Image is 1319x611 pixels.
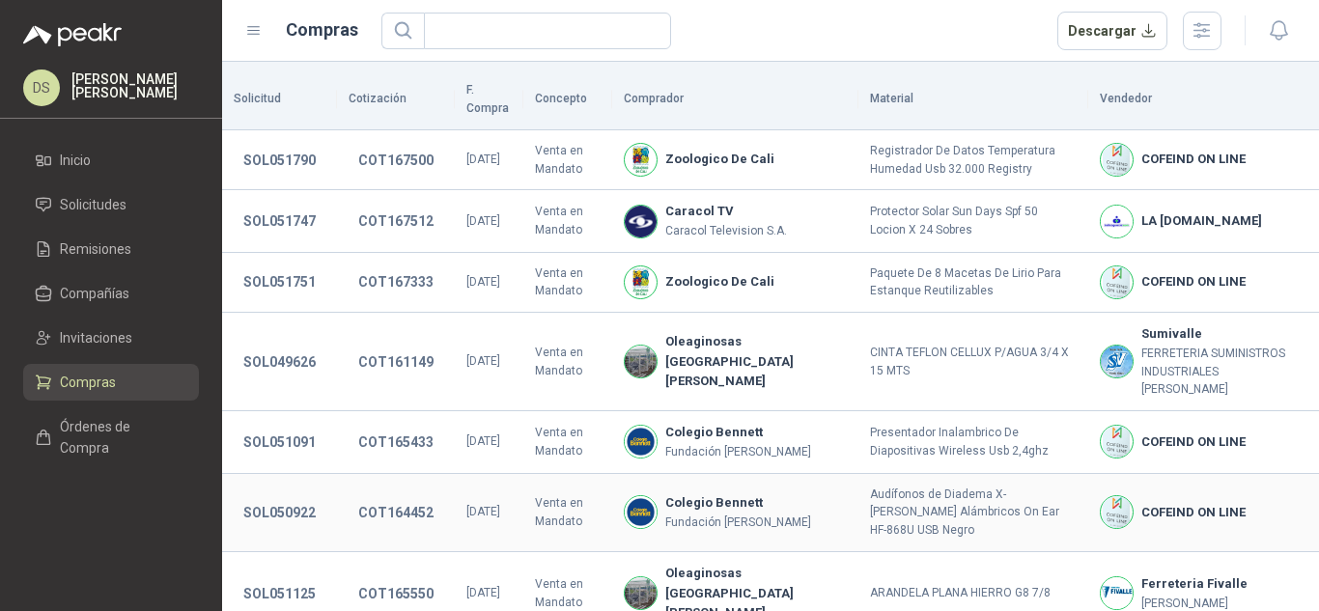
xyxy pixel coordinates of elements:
[665,150,774,169] b: Zoologico De Cali
[23,142,199,179] a: Inicio
[23,275,199,312] a: Compañías
[523,474,612,553] td: Venta en Mandato
[23,69,60,106] div: DS
[665,514,811,532] p: Fundación [PERSON_NAME]
[23,23,122,46] img: Logo peakr
[1101,426,1133,458] img: Company Logo
[23,186,199,223] a: Solicitudes
[1101,577,1133,609] img: Company Logo
[286,16,358,43] h1: Compras
[858,411,1088,473] td: Presentador Inalambrico De Diapositivas Wireless Usb 2,4ghz
[337,69,455,130] th: Cotización
[625,577,657,609] img: Company Logo
[1101,206,1133,237] img: Company Logo
[858,474,1088,553] td: Audífonos de Diadema X-[PERSON_NAME] Alámbricos On Ear HF-868U USB Negro
[60,283,129,304] span: Compañías
[665,443,811,461] p: Fundación [PERSON_NAME]
[349,425,443,459] button: COT165433
[523,130,612,191] td: Venta en Mandato
[234,345,325,379] button: SOL049626
[665,423,811,442] b: Colegio Bennett
[23,364,199,401] a: Compras
[60,238,131,260] span: Remisiones
[349,143,443,178] button: COT167500
[1141,503,1246,522] b: COFEIND ON LINE
[234,576,325,611] button: SOL051125
[858,253,1088,314] td: Paquete De 8 Macetas De Lirio Para Estanque Reutilizables
[60,416,181,458] span: Órdenes de Compra
[1101,496,1133,528] img: Company Logo
[858,69,1088,130] th: Material
[1101,144,1133,176] img: Company Logo
[665,222,787,240] p: Caracol Television S.A.
[466,354,500,368] span: [DATE]
[612,69,857,130] th: Comprador
[60,372,116,393] span: Compras
[523,69,612,130] th: Concepto
[349,495,443,530] button: COT164452
[523,253,612,314] td: Venta en Mandato
[234,143,325,178] button: SOL051790
[466,586,500,599] span: [DATE]
[234,264,325,299] button: SOL051751
[625,266,657,298] img: Company Logo
[858,190,1088,252] td: Protector Solar Sun Days Spf 50 Locion X 24 Sobres
[23,408,199,466] a: Órdenes de Compra
[858,130,1088,191] td: Registrador De Datos Temperatura Humedad Usb 32.000 Registry
[222,69,337,130] th: Solicitud
[1141,211,1262,231] b: LA [DOMAIN_NAME]
[1141,574,1248,594] b: Ferreteria Fivalle
[60,150,91,171] span: Inicio
[23,319,199,356] a: Invitaciones
[665,332,846,391] b: Oleaginosas [GEOGRAPHIC_DATA][PERSON_NAME]
[234,204,325,238] button: SOL051747
[1141,324,1307,344] b: Sumivalle
[1057,12,1168,50] button: Descargar
[349,264,443,299] button: COT167333
[625,144,657,176] img: Company Logo
[349,576,443,611] button: COT165550
[1141,432,1246,452] b: COFEIND ON LINE
[625,426,657,458] img: Company Logo
[349,204,443,238] button: COT167512
[665,202,787,221] b: Caracol TV
[625,206,657,237] img: Company Logo
[523,313,612,411] td: Venta en Mandato
[71,72,199,99] p: [PERSON_NAME] [PERSON_NAME]
[234,495,325,530] button: SOL050922
[60,194,126,215] span: Solicitudes
[1088,69,1319,130] th: Vendedor
[234,425,325,459] button: SOL051091
[466,153,500,166] span: [DATE]
[665,272,774,292] b: Zoologico De Cali
[466,214,500,228] span: [DATE]
[60,327,132,348] span: Invitaciones
[665,493,811,513] b: Colegio Bennett
[466,505,500,518] span: [DATE]
[466,275,500,289] span: [DATE]
[523,411,612,473] td: Venta en Mandato
[1141,345,1307,400] p: FERRETERIA SUMINISTROS INDUSTRIALES [PERSON_NAME]
[523,190,612,252] td: Venta en Mandato
[349,345,443,379] button: COT161149
[1101,346,1133,377] img: Company Logo
[466,434,500,448] span: [DATE]
[23,231,199,267] a: Remisiones
[625,346,657,377] img: Company Logo
[455,69,523,130] th: F. Compra
[1101,266,1133,298] img: Company Logo
[1141,272,1246,292] b: COFEIND ON LINE
[625,496,657,528] img: Company Logo
[858,313,1088,411] td: CINTA TEFLON CELLUX P/AGUA 3/4 X 15 MTS
[1141,150,1246,169] b: COFEIND ON LINE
